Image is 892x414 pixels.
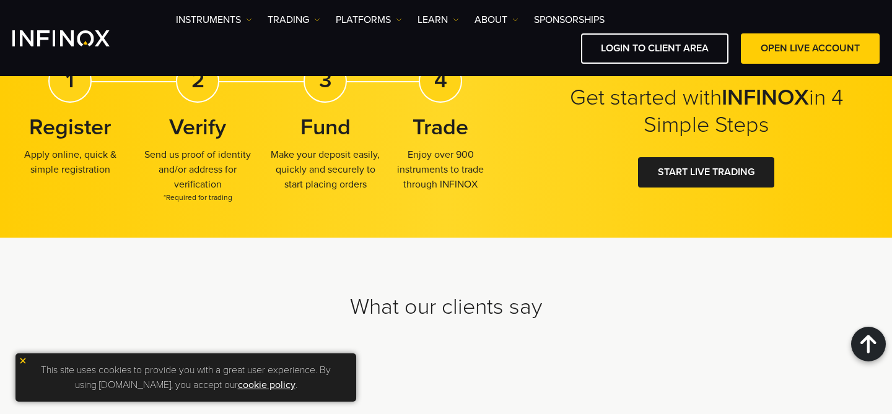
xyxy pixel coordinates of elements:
[268,147,383,192] p: Make your deposit easily, quickly and securely to start placing orders
[638,157,774,188] a: START LIVE TRADING
[434,67,447,93] strong: 4
[534,12,605,27] a: SPONSORSHIPS
[581,33,728,64] a: LOGIN TO CLIENT AREA
[474,12,518,27] a: ABOUT
[551,84,861,139] h2: Get started with in 4 Simple Steps
[336,12,402,27] a: PLATFORMS
[191,67,204,93] strong: 2
[418,12,459,27] a: Learn
[29,114,111,140] strong: Register
[413,114,468,140] strong: Trade
[12,293,880,321] h2: What our clients say
[238,379,295,391] a: cookie policy
[140,192,255,203] span: *Required for trading
[319,67,332,93] strong: 3
[722,84,809,111] strong: INFINOX
[12,147,128,177] p: Apply online, quick & simple registration
[383,147,498,192] p: Enjoy over 900 instruments to trade through INFINOX
[300,114,351,140] strong: Fund
[12,30,139,46] a: INFINOX Logo
[22,360,350,395] p: This site uses cookies to provide you with a great user experience. By using [DOMAIN_NAME], you a...
[741,33,880,64] a: OPEN LIVE ACCOUNT
[19,356,27,365] img: yellow close icon
[268,12,320,27] a: TRADING
[176,12,252,27] a: Instruments
[169,114,226,140] strong: Verify
[140,147,255,203] p: Send us proof of identity and/or address for verification
[66,67,74,93] strong: 1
